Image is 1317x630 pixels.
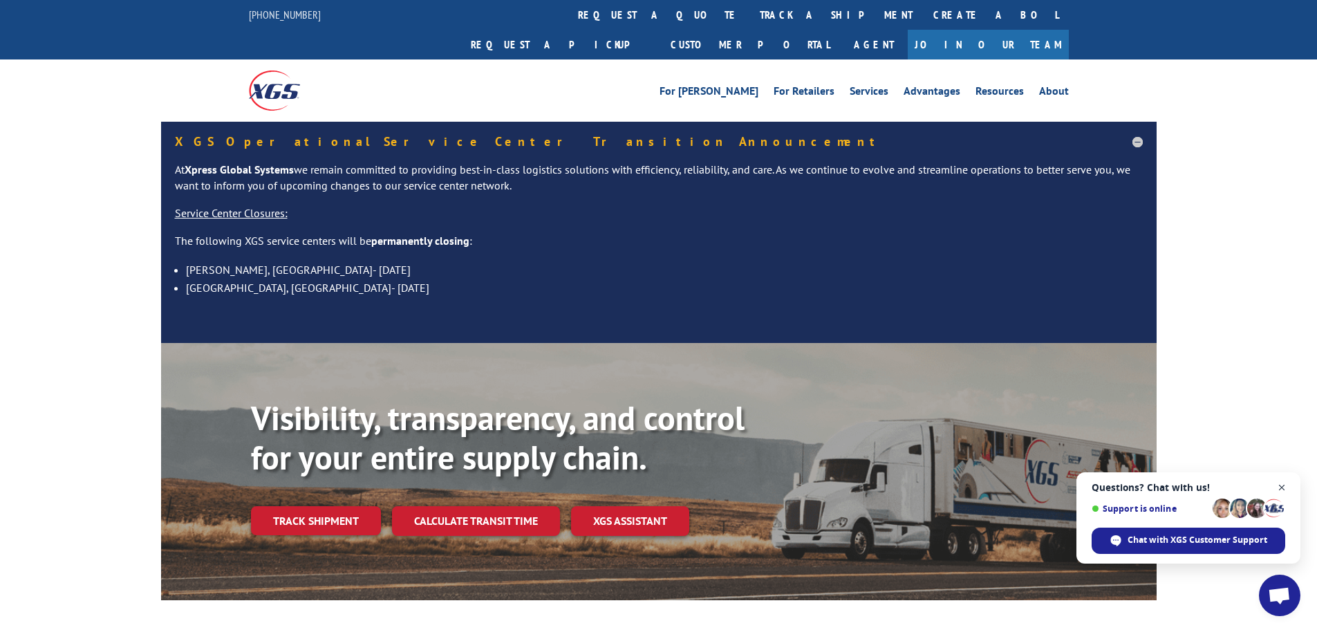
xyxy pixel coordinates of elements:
a: For [PERSON_NAME] [660,86,758,101]
a: Customer Portal [660,30,840,59]
a: XGS ASSISTANT [571,506,689,536]
strong: permanently closing [371,234,469,248]
a: Advantages [904,86,960,101]
a: For Retailers [774,86,834,101]
a: [PHONE_NUMBER] [249,8,321,21]
span: Chat with XGS Customer Support [1128,534,1267,546]
span: Support is online [1092,503,1208,514]
h5: XGS Operational Service Center Transition Announcement [175,136,1143,148]
a: Join Our Team [908,30,1069,59]
a: Request a pickup [460,30,660,59]
p: The following XGS service centers will be : [175,233,1143,261]
a: Calculate transit time [392,506,560,536]
b: Visibility, transparency, and control for your entire supply chain. [251,396,745,479]
strong: Xpress Global Systems [185,163,294,176]
a: Agent [840,30,908,59]
li: [PERSON_NAME], [GEOGRAPHIC_DATA]- [DATE] [186,261,1143,279]
p: At we remain committed to providing best-in-class logistics solutions with efficiency, reliabilit... [175,162,1143,206]
a: Track shipment [251,506,381,535]
a: About [1039,86,1069,101]
a: Services [850,86,888,101]
li: [GEOGRAPHIC_DATA], [GEOGRAPHIC_DATA]- [DATE] [186,279,1143,297]
a: Open chat [1259,575,1300,616]
a: Resources [975,86,1024,101]
span: Chat with XGS Customer Support [1092,528,1285,554]
span: Questions? Chat with us! [1092,482,1285,493]
u: Service Center Closures: [175,206,288,220]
